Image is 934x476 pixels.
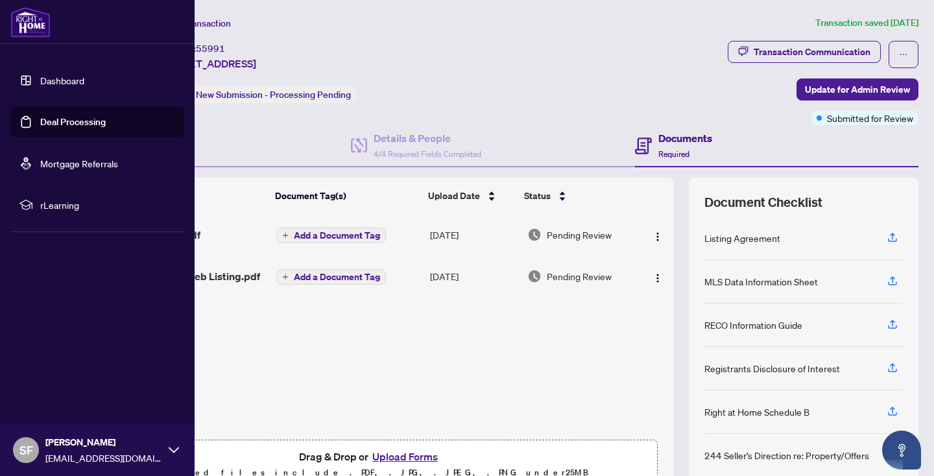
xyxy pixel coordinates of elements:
span: ellipsis [899,50,908,59]
span: View Transaction [162,18,231,29]
h4: Details & People [374,130,481,146]
th: Status [519,178,636,214]
span: 4/4 Required Fields Completed [374,149,481,159]
span: Document Checklist [704,193,822,211]
img: Document Status [527,269,542,283]
span: [STREET_ADDRESS] [161,56,256,71]
button: Add a Document Tag [276,269,386,285]
img: logo [10,6,51,38]
span: rLearning [40,198,175,212]
td: [DATE] [425,214,522,256]
span: Add a Document Tag [294,272,380,281]
td: [DATE] [425,256,522,297]
a: Dashboard [40,75,84,86]
article: Transaction saved [DATE] [815,16,918,30]
span: 55991 [196,43,225,54]
span: [EMAIL_ADDRESS][DOMAIN_NAME] [45,451,162,465]
span: Pending Review [547,269,612,283]
button: Add a Document Tag [276,268,386,285]
button: Logo [647,224,668,245]
button: Add a Document Tag [276,228,386,243]
span: plus [282,274,289,280]
th: Upload Date [423,178,520,214]
th: Document Tag(s) [270,178,423,214]
div: Right at Home Schedule B [704,405,809,419]
div: Status: [161,86,356,103]
button: Update for Admin Review [796,78,918,101]
button: Transaction Communication [728,41,881,63]
span: plus [282,232,289,239]
button: Add a Document Tag [276,227,386,244]
a: Mortgage Referrals [40,158,118,169]
span: Required [658,149,689,159]
img: Document Status [527,228,542,242]
span: New Submission - Processing Pending [196,89,351,101]
span: Add a Document Tag [294,231,380,240]
a: Deal Processing [40,116,106,128]
span: SF [19,441,33,459]
div: RECO Information Guide [704,318,802,332]
div: 244 Seller’s Direction re: Property/Offers [704,448,869,462]
span: Status [524,189,551,203]
span: Upload Date [428,189,480,203]
span: Pending Review [547,228,612,242]
div: Listing Agreement [704,231,780,245]
button: Upload Forms [368,448,442,465]
div: Transaction Communication [754,42,870,62]
span: Drag & Drop or [299,448,442,465]
button: Logo [647,266,668,287]
span: Submitted for Review [827,111,913,125]
img: Logo [653,273,663,283]
span: Update for Admin Review [805,79,910,100]
button: Open asap [882,431,921,470]
div: Registrants Disclosure of Interest [704,361,840,375]
img: Logo [653,232,663,242]
span: [PERSON_NAME] [45,435,162,449]
div: MLS Data Information Sheet [704,274,818,289]
h4: Documents [658,130,712,146]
